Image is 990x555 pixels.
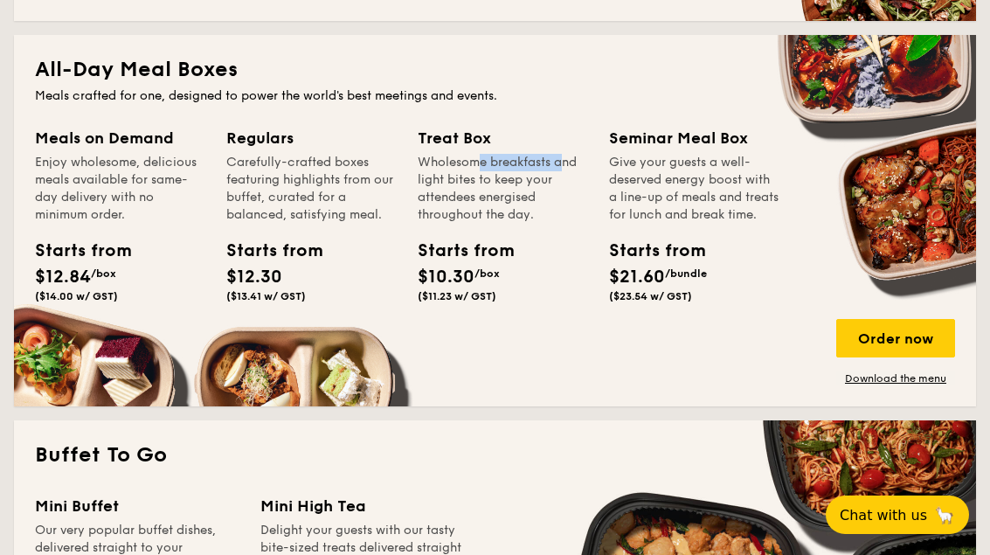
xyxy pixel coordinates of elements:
h2: Buffet To Go [35,441,955,469]
div: Starts from [35,238,114,264]
div: Seminar Meal Box [609,126,779,150]
div: Wholesome breakfasts and light bites to keep your attendees energised throughout the day. [418,154,588,224]
span: ($11.23 w/ GST) [418,290,496,302]
div: Give your guests a well-deserved energy boost with a line-up of meals and treats for lunch and br... [609,154,779,224]
div: Starts from [609,238,688,264]
div: Enjoy wholesome, delicious meals available for same-day delivery with no minimum order. [35,154,205,224]
div: Mini High Tea [260,494,465,518]
span: ($13.41 w/ GST) [226,290,306,302]
div: Meals on Demand [35,126,205,150]
button: Chat with us🦙 [826,496,969,534]
span: 🦙 [934,505,955,525]
h2: All-Day Meal Boxes [35,56,955,84]
span: ($14.00 w/ GST) [35,290,118,302]
span: $21.60 [609,267,665,288]
span: Chat with us [840,507,927,524]
div: Carefully-crafted boxes featuring highlights from our buffet, curated for a balanced, satisfying ... [226,154,397,224]
div: Order now [836,319,955,357]
a: Download the menu [836,371,955,385]
span: /box [91,267,116,280]
span: $12.30 [226,267,282,288]
div: Starts from [418,238,496,264]
span: $10.30 [418,267,474,288]
div: Treat Box [418,126,588,150]
div: Regulars [226,126,397,150]
span: /box [474,267,500,280]
div: Mini Buffet [35,494,239,518]
div: Meals crafted for one, designed to power the world's best meetings and events. [35,87,955,105]
span: $12.84 [35,267,91,288]
span: ($23.54 w/ GST) [609,290,692,302]
div: Starts from [226,238,305,264]
span: /bundle [665,267,707,280]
